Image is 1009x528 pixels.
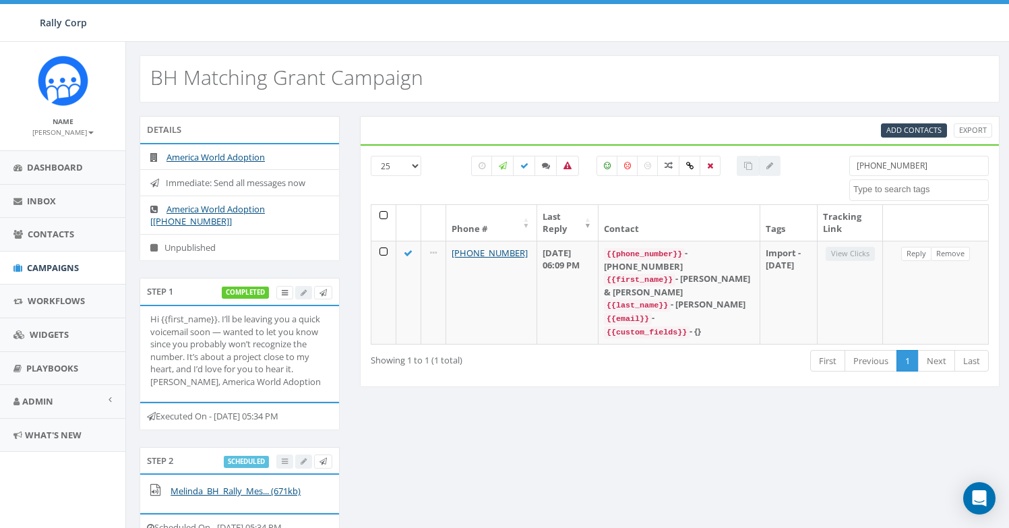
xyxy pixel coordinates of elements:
span: Contacts [28,228,74,240]
div: - [PERSON_NAME] & [PERSON_NAME] [604,272,754,298]
span: What's New [25,429,82,441]
td: Import - [DATE] [760,241,818,344]
span: Playbooks [26,362,78,374]
div: - [604,312,754,325]
a: First [810,350,845,372]
div: Showing 1 to 1 (1 total) [371,349,617,367]
a: Last [954,350,989,372]
code: {{custom_fields}} [604,326,690,339]
code: {{email}} [604,313,652,325]
li: Unpublished [140,234,339,261]
h2: BH Matching Grant Campaign [150,66,423,88]
a: Export [954,123,992,138]
a: Melinda_BH_Rally_Mes... (671kb) [171,485,301,497]
i: Immediate: Send all messages now [150,179,166,187]
label: Replied [534,156,557,176]
i: Unpublished [150,243,164,252]
img: Icon_1.png [38,55,88,106]
a: America World Adoption [166,151,265,163]
a: Previous [845,350,897,372]
code: {{last_name}} [604,299,671,312]
span: Dashboard [27,161,83,173]
div: Executed On - [DATE] 05:34 PM [140,402,340,430]
th: Last Reply: activate to sort column ascending [537,205,599,241]
label: completed [222,287,269,299]
span: CSV files only [886,125,942,135]
div: Details [140,116,340,143]
label: scheduled [224,456,269,468]
a: 1 [896,350,919,372]
span: Inbox [27,195,56,207]
th: Tracking Link [818,205,883,241]
div: Open Intercom Messenger [963,482,996,515]
span: Send Test Message [319,287,327,297]
label: Bounced [556,156,579,176]
a: [PHONE_NUMBER] [452,247,528,259]
div: Step 2 [140,447,340,474]
label: Neutral [637,156,659,176]
span: Widgets [30,328,69,341]
div: - {} [604,325,754,339]
span: Admin [22,395,53,407]
label: Delivered [513,156,536,176]
td: [DATE] 06:09 PM [537,241,599,344]
div: Step 1 [140,278,340,305]
span: Send Test Message [319,456,327,466]
div: - [PERSON_NAME] [604,298,754,312]
a: Reply [901,247,931,261]
label: Mixed [657,156,680,176]
a: America World Adoption [[PHONE_NUMBER]] [150,203,265,228]
code: {{phone_number}} [604,248,685,260]
span: View Campaign Delivery Statistics [282,287,288,297]
a: Remove [931,247,970,261]
span: Campaigns [27,262,79,274]
a: [PERSON_NAME] [32,125,94,138]
input: Type to search [849,156,989,176]
span: Rally Corp [40,16,87,29]
span: Workflows [28,295,85,307]
th: Tags [760,205,818,241]
span: Add Contacts [886,125,942,135]
label: Pending [471,156,493,176]
label: Sending [491,156,514,176]
small: Name [53,117,73,126]
label: Removed [700,156,721,176]
a: Add Contacts [881,123,947,138]
code: {{first_name}} [604,274,675,286]
th: Contact [599,205,760,241]
small: [PERSON_NAME] [32,127,94,137]
div: - [PHONE_NUMBER] [604,247,754,272]
li: Immediate: Send all messages now [140,169,339,196]
label: Negative [617,156,638,176]
label: Positive [597,156,618,176]
th: Phone #: activate to sort column ascending [446,205,537,241]
label: Link Clicked [679,156,701,176]
a: Next [918,350,955,372]
textarea: Search [853,183,988,196]
p: Hi {{first_name}}. I’ll be leaving you a quick voicemail soon — wanted to let you know since you ... [150,313,329,388]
